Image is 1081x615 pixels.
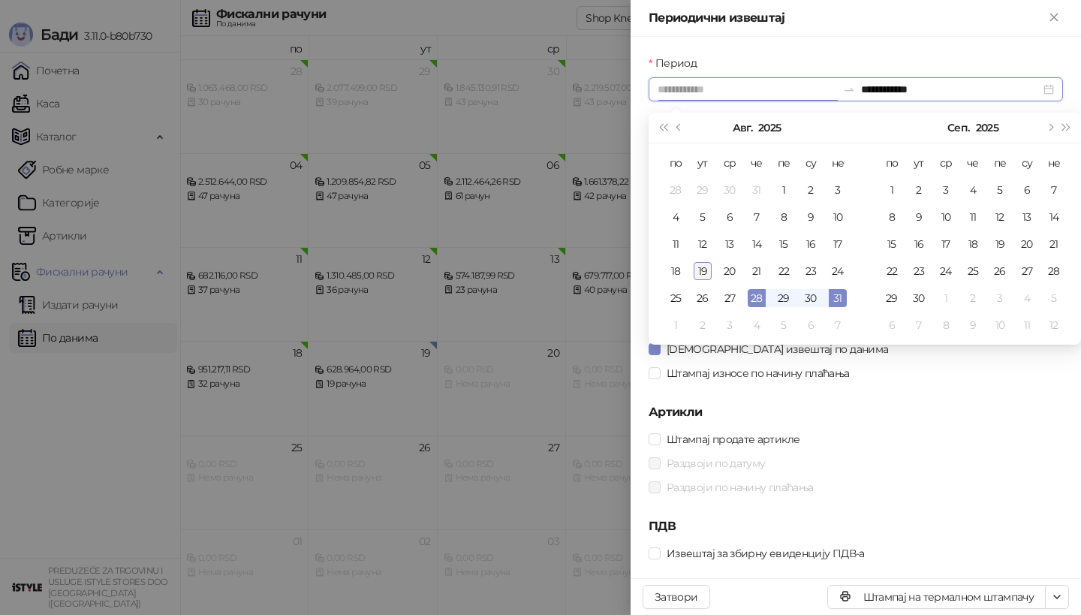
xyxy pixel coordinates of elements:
div: 28 [1045,262,1063,280]
th: пе [986,149,1013,176]
div: 9 [910,208,928,226]
div: 20 [1018,235,1036,253]
td: 2025-08-30 [797,285,824,312]
td: 2025-09-08 [878,203,905,231]
div: 10 [991,316,1009,334]
td: 2025-09-10 [932,203,959,231]
td: 2025-08-29 [770,285,797,312]
td: 2025-09-13 [1013,203,1040,231]
div: 4 [964,181,982,199]
td: 2025-09-01 [878,176,905,203]
th: ут [905,149,932,176]
td: 2025-10-12 [1040,312,1067,339]
div: 3 [937,181,955,199]
td: 2025-09-23 [905,258,932,285]
td: 2025-10-04 [1013,285,1040,312]
div: 2 [802,181,820,199]
input: Период [658,81,837,98]
span: Раздвоји по датуму [661,455,771,472]
td: 2025-08-13 [716,231,743,258]
button: Изабери годину [976,113,998,143]
th: че [959,149,986,176]
div: 15 [883,235,901,253]
th: не [824,149,851,176]
div: 10 [937,208,955,226]
div: 3 [721,316,739,334]
td: 2025-09-15 [878,231,905,258]
th: по [662,149,689,176]
div: 12 [694,235,712,253]
td: 2025-08-17 [824,231,851,258]
td: 2025-09-14 [1040,203,1067,231]
th: че [743,149,770,176]
div: 21 [748,262,766,280]
td: 2025-08-23 [797,258,824,285]
td: 2025-09-01 [662,312,689,339]
td: 2025-10-09 [959,312,986,339]
span: Раздвоји по начину плаћања [661,479,819,496]
span: to [843,83,855,95]
div: 23 [802,262,820,280]
td: 2025-10-06 [878,312,905,339]
div: 8 [883,208,901,226]
div: 7 [748,208,766,226]
div: 31 [829,289,847,307]
td: 2025-09-03 [716,312,743,339]
td: 2025-08-19 [689,258,716,285]
div: 30 [910,289,928,307]
div: 1 [775,181,793,199]
div: 19 [694,262,712,280]
div: 5 [1045,289,1063,307]
button: Изабери годину [758,113,781,143]
th: не [1040,149,1067,176]
div: 7 [829,316,847,334]
div: 13 [721,235,739,253]
td: 2025-10-11 [1013,312,1040,339]
div: 29 [883,289,901,307]
button: Следећи месец (PageDown) [1041,113,1058,143]
div: 20 [721,262,739,280]
td: 2025-09-09 [905,203,932,231]
div: 2 [910,181,928,199]
span: Извештај за збирну евиденцију ПДВ-а [661,545,871,562]
div: 11 [964,208,982,226]
div: 30 [802,289,820,307]
div: 29 [775,289,793,307]
td: 2025-08-31 [824,285,851,312]
h5: Артикли [649,403,1063,421]
div: 24 [937,262,955,280]
td: 2025-09-16 [905,231,932,258]
td: 2025-08-03 [824,176,851,203]
td: 2025-09-30 [905,285,932,312]
div: 18 [964,235,982,253]
td: 2025-08-12 [689,231,716,258]
div: 22 [883,262,901,280]
td: 2025-08-04 [662,203,689,231]
h5: ПДВ [649,517,1063,535]
span: Штампај продате артикле [661,431,805,448]
div: 22 [775,262,793,280]
td: 2025-08-08 [770,203,797,231]
div: 4 [667,208,685,226]
td: 2025-08-10 [824,203,851,231]
div: 30 [721,181,739,199]
div: 9 [964,316,982,334]
div: 6 [802,316,820,334]
button: Претходни месец (PageUp) [671,113,688,143]
td: 2025-10-08 [932,312,959,339]
div: Периодични извештај [649,9,1045,27]
td: 2025-09-07 [824,312,851,339]
td: 2025-10-02 [959,285,986,312]
div: 28 [667,181,685,199]
td: 2025-08-01 [770,176,797,203]
div: 5 [775,316,793,334]
td: 2025-10-05 [1040,285,1067,312]
td: 2025-09-02 [905,176,932,203]
button: Претходна година (Control + left) [655,113,671,143]
td: 2025-07-30 [716,176,743,203]
div: 1 [937,289,955,307]
button: Изабери месец [947,113,969,143]
td: 2025-10-01 [932,285,959,312]
div: 17 [937,235,955,253]
td: 2025-09-06 [1013,176,1040,203]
